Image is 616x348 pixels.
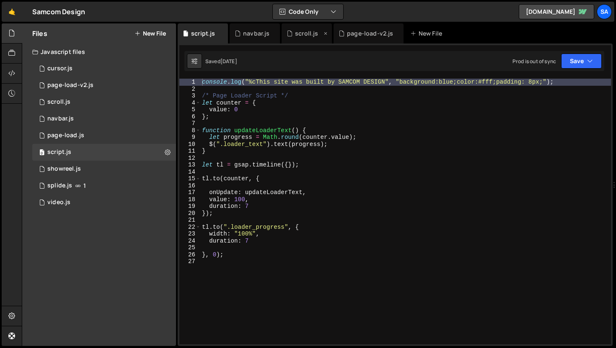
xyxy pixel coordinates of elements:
div: navbar.js [243,29,269,38]
div: 14806/45266.js [32,177,176,194]
div: 4 [179,100,201,107]
div: 25 [179,244,201,251]
div: 3 [179,92,201,100]
div: 5 [179,106,201,113]
div: 14 [179,169,201,176]
div: 23 [179,230,201,238]
div: 27 [179,258,201,265]
button: New File [135,30,166,37]
div: navbar.js [47,115,74,123]
div: Saved [205,58,237,65]
div: 14806/45858.js [32,161,176,177]
div: cursor.js [47,65,72,72]
div: 11 [179,148,201,155]
div: 17 [179,189,201,196]
div: 19 [179,203,201,210]
div: 13 [179,161,201,169]
div: 22 [179,224,201,231]
div: 8 [179,127,201,134]
div: 14806/45268.js [32,194,176,211]
button: Code Only [273,4,343,19]
div: 6 [179,113,201,120]
div: 21 [179,217,201,224]
div: page-load.js [47,132,84,139]
div: scroll.js [47,98,70,106]
div: [DATE] [220,58,237,65]
div: page-load-v2.js [47,82,93,89]
a: 🤙 [2,2,22,22]
div: showreel.js [47,165,81,173]
div: 1 [179,79,201,86]
span: 1 [83,182,86,189]
div: 14806/45656.js [32,127,176,144]
div: script.js [47,148,71,156]
div: 10 [179,141,201,148]
div: Prod is out of sync [512,58,556,65]
div: navbar.js [32,110,176,127]
div: 14806/38397.js [32,144,176,161]
span: 0 [39,150,44,156]
div: 14806/45839.js [32,77,176,94]
div: 24 [179,238,201,245]
div: Javascript files [22,43,176,60]
div: 2 [179,86,201,93]
div: 9 [179,134,201,141]
div: 20 [179,210,201,217]
div: 16 [179,182,201,189]
div: splide.js [47,182,72,189]
div: 18 [179,196,201,203]
div: 12 [179,155,201,162]
a: [DOMAIN_NAME] [519,4,594,19]
div: scroll.js [32,94,176,110]
h2: Files [32,29,47,38]
div: 26 [179,251,201,258]
div: New File [410,29,445,38]
div: 15 [179,175,201,182]
div: 7 [179,120,201,127]
div: page-load-v2.js [347,29,393,38]
button: Save [561,54,602,69]
div: video.js [47,199,70,206]
div: script.js [191,29,215,38]
a: SA [597,4,612,19]
div: 14806/45454.js [32,60,176,77]
div: Samcom Design [32,7,85,17]
div: scroll.js [295,29,318,38]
